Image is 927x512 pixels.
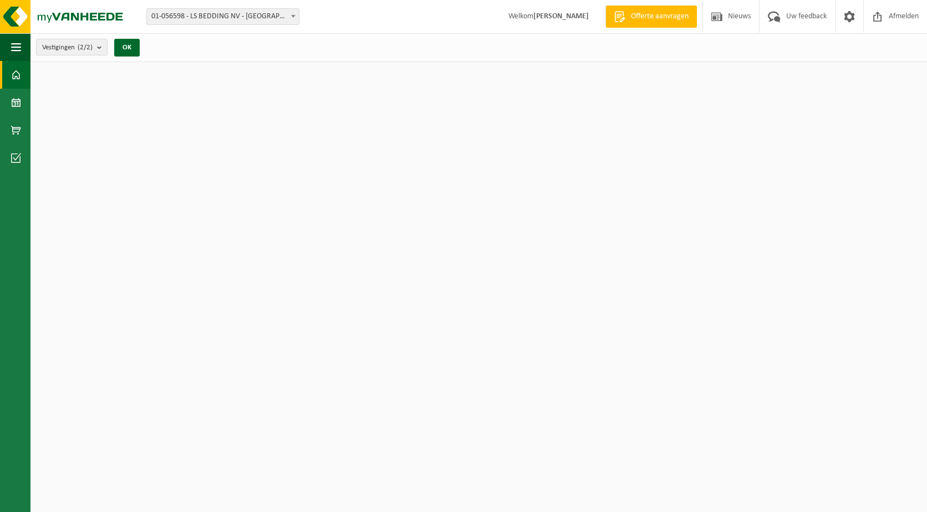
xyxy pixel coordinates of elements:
[628,11,691,22] span: Offerte aanvragen
[146,8,299,25] span: 01-056598 - LS BEDDING NV - MALDEGEM
[533,12,589,21] strong: [PERSON_NAME]
[36,39,108,55] button: Vestigingen(2/2)
[42,39,93,56] span: Vestigingen
[605,6,697,28] a: Offerte aanvragen
[147,9,299,24] span: 01-056598 - LS BEDDING NV - MALDEGEM
[78,44,93,51] count: (2/2)
[114,39,140,57] button: OK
